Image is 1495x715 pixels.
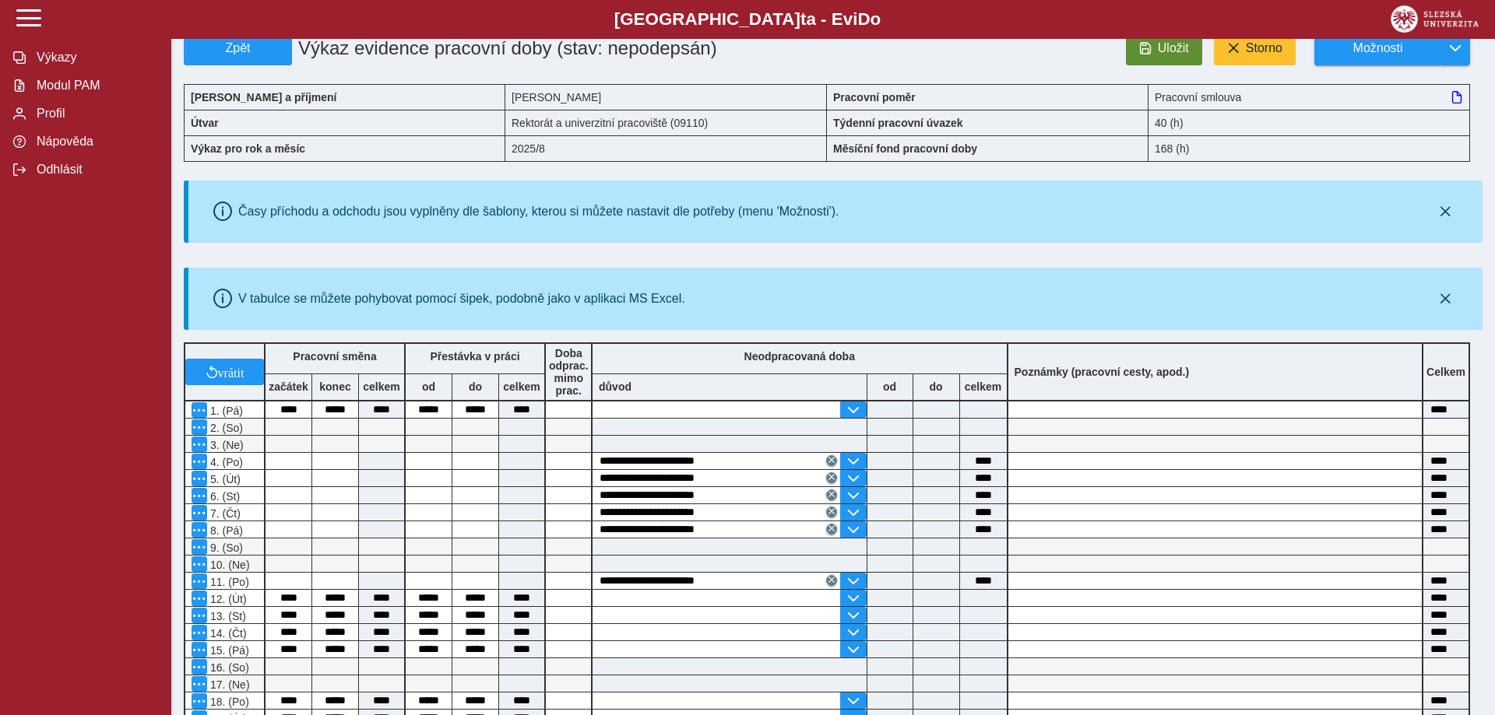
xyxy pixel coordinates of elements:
[871,9,881,29] span: o
[599,380,631,393] b: důvod
[1246,41,1282,55] span: Storno
[430,350,519,363] b: Přestávka v práci
[192,505,207,520] button: Menu
[184,31,292,65] button: Zpět
[359,380,404,393] b: celkem
[1008,366,1196,378] b: Poznámky (pracovní cesty, apod.)
[192,402,207,418] button: Menu
[32,163,158,177] span: Odhlásit
[452,380,498,393] b: do
[191,142,305,155] b: Výkaz pro rok a měsíc
[505,135,827,162] div: 2025/8
[192,591,207,606] button: Menu
[266,380,311,393] b: začátek
[192,454,207,469] button: Menu
[406,380,452,393] b: od
[191,117,219,129] b: Útvar
[192,659,207,675] button: Menu
[32,79,158,93] span: Modul PAM
[207,422,243,434] span: 2. (So)
[207,661,249,674] span: 16. (So)
[207,644,249,657] span: 15. (Pá)
[207,542,243,554] span: 9. (So)
[744,350,855,363] b: Neodpracovaná doba
[207,627,247,640] span: 14. (Čt)
[913,380,959,393] b: do
[192,556,207,572] button: Menu
[1149,135,1470,162] div: 168 (h)
[505,84,827,110] div: [PERSON_NAME]
[192,642,207,657] button: Menu
[207,576,249,588] span: 11. (Po)
[293,350,376,363] b: Pracovní směna
[207,678,250,691] span: 17. (Ne)
[191,41,285,55] span: Zpět
[1391,5,1479,33] img: logo_web_su.png
[192,436,207,452] button: Menu
[185,359,264,385] button: vrátit
[833,91,916,103] b: Pracovní poměr
[1149,84,1470,110] div: Pracovní smlouva
[207,439,244,451] span: 3. (Ne)
[47,9,1448,30] b: [GEOGRAPHIC_DATA] a - Evi
[207,696,249,708] span: 18. (Po)
[207,524,243,537] span: 8. (Pá)
[192,625,207,640] button: Menu
[960,380,1007,393] b: celkem
[192,419,207,435] button: Menu
[192,676,207,692] button: Menu
[207,490,240,503] span: 6. (St)
[312,380,358,393] b: konec
[238,205,839,219] div: Časy příchodu a odchodu jsou vyplněny dle šablony, kterou si můžete nastavit dle potřeby (menu 'M...
[192,488,207,503] button: Menu
[499,380,544,393] b: celkem
[505,110,827,135] div: Rektorát a univerzitní pracoviště (09110)
[207,456,243,468] span: 4. (Po)
[32,51,158,65] span: Výkazy
[207,507,241,520] span: 7. (Čt)
[1426,366,1465,378] b: Celkem
[192,573,207,589] button: Menu
[549,347,589,397] b: Doba odprac. mimo prac.
[833,117,963,129] b: Týdenní pracovní úvazek
[207,559,250,571] span: 10. (Ne)
[207,473,241,485] span: 5. (Út)
[833,142,977,155] b: Měsíční fond pracovní doby
[192,471,207,486] button: Menu
[207,610,246,622] span: 13. (St)
[1149,110,1470,135] div: 40 (h)
[192,539,207,555] button: Menu
[32,135,158,149] span: Nápověda
[292,31,725,65] h1: Výkaz evidence pracovní doby (stav: nepodepsán)
[800,9,806,29] span: t
[32,107,158,121] span: Profil
[207,593,247,605] span: 12. (Út)
[192,522,207,538] button: Menu
[1214,31,1296,65] button: Storno
[1328,41,1428,55] span: Možnosti
[238,292,685,306] div: V tabulce se můžete pohybovat pomocí šipek, podobně jako v aplikaci MS Excel.
[1158,41,1189,55] span: Uložit
[218,366,244,378] span: vrátit
[192,608,207,623] button: Menu
[191,91,336,103] b: [PERSON_NAME] a příjmení
[192,693,207,709] button: Menu
[857,9,870,29] span: D
[207,405,243,417] span: 1. (Pá)
[1126,31,1202,65] button: Uložit
[867,380,913,393] b: od
[1314,31,1440,65] button: Možnosti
